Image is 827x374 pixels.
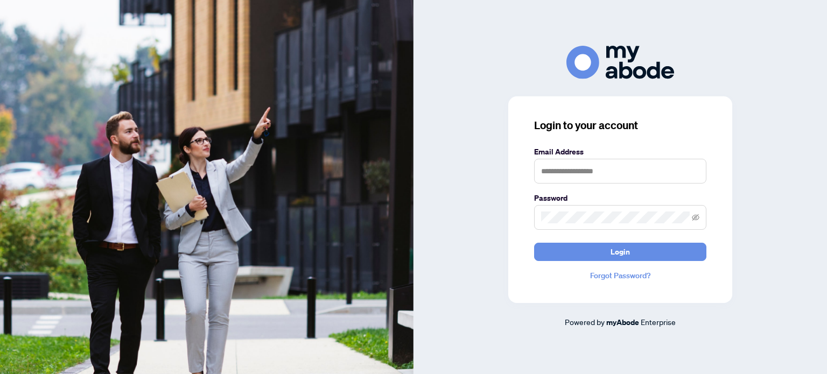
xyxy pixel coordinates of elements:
[534,270,706,281] a: Forgot Password?
[606,316,639,328] a: myAbode
[611,243,630,260] span: Login
[692,214,699,221] span: eye-invisible
[534,243,706,261] button: Login
[534,146,706,158] label: Email Address
[641,317,676,327] span: Enterprise
[534,118,706,133] h3: Login to your account
[534,192,706,204] label: Password
[565,317,605,327] span: Powered by
[566,46,674,79] img: ma-logo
